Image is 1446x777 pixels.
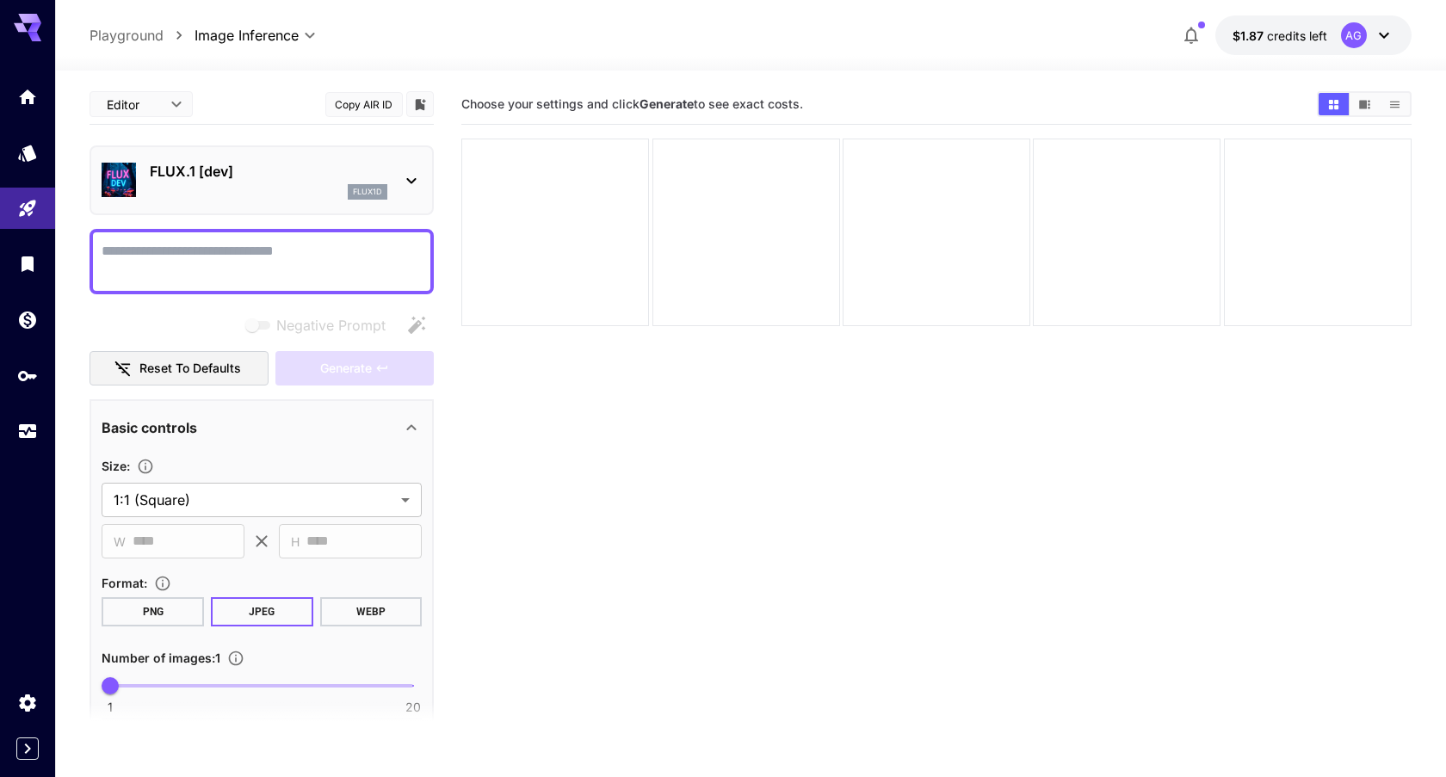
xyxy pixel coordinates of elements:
div: Show images in grid viewShow images in video viewShow images in list view [1317,91,1412,117]
button: WEBP [320,597,423,626]
span: 20 [405,699,421,716]
button: $1.8689AG [1215,15,1412,55]
div: Wallet [17,309,38,330]
span: $1.87 [1233,28,1267,43]
span: Image Inference [195,25,299,46]
span: Format : [102,576,147,590]
div: Library [17,253,38,274]
button: Specify how many images to generate in a single request. Each image generation will be charged se... [220,650,251,667]
div: $1.8689 [1233,27,1327,45]
span: credits left [1267,28,1327,43]
button: PNG [102,597,204,626]
span: W [114,532,126,552]
button: JPEG [211,597,313,626]
span: Size : [102,459,130,473]
div: Basic controls [102,407,422,448]
p: FLUX.1 [dev] [150,161,387,182]
button: Reset to defaults [90,351,269,386]
span: H [291,532,300,552]
a: Playground [90,25,164,46]
p: Basic controls [102,417,197,438]
div: Usage [17,421,38,442]
button: Add to library [412,94,428,114]
span: Editor [107,96,160,114]
button: Show images in grid view [1319,93,1349,115]
button: Expand sidebar [16,737,39,760]
div: Home [17,86,38,108]
span: Negative Prompt [276,315,386,336]
button: Copy AIR ID [325,92,403,117]
span: Negative prompts are not compatible with the selected model. [242,314,399,336]
div: AG [1341,22,1367,48]
div: FLUX.1 [dev]flux1d [102,154,422,207]
div: API Keys [17,365,38,386]
span: 1:1 (Square) [114,490,394,510]
button: Choose the file format for the output image. [147,575,178,592]
button: Show images in list view [1380,93,1410,115]
nav: breadcrumb [90,25,195,46]
div: Playground [17,198,38,219]
button: Adjust the dimensions of the generated image by specifying its width and height in pixels, or sel... [130,458,161,475]
span: Choose your settings and click to see exact costs. [461,96,803,111]
span: Number of images : 1 [102,651,220,665]
p: flux1d [353,186,382,198]
div: Settings [17,692,38,713]
div: Models [17,142,38,163]
button: Show images in video view [1350,93,1380,115]
b: Generate [640,96,694,111]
